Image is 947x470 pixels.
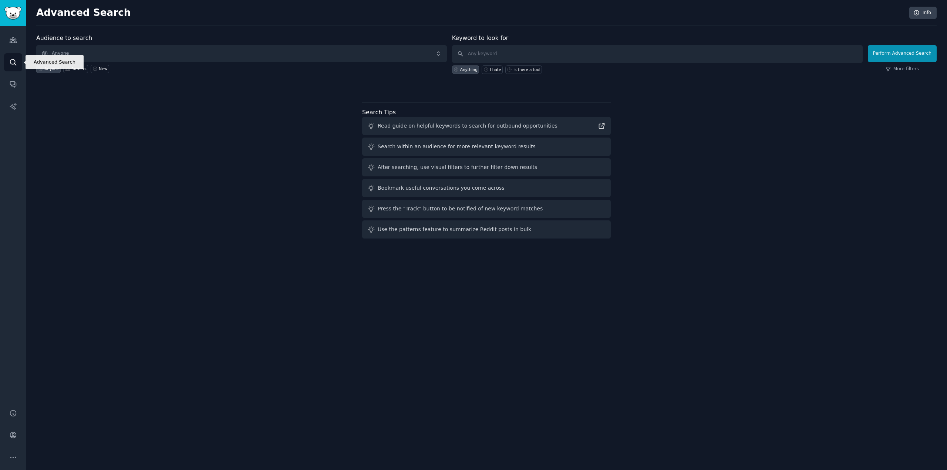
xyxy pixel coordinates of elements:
[36,45,447,62] button: Anyone
[490,67,501,72] div: I hate
[36,7,905,19] h2: Advanced Search
[378,163,537,171] div: After searching, use visual filters to further filter down results
[378,226,531,233] div: Use the patterns feature to summarize Reddit posts in bulk
[99,66,107,71] div: New
[44,66,59,71] div: Anyone
[71,66,87,71] div: farmers
[452,34,509,41] label: Keyword to look for
[4,7,21,20] img: GummySearch logo
[378,205,543,213] div: Press the "Track" button to be notified of new keyword matches
[452,45,863,63] input: Any keyword
[91,65,109,73] a: New
[513,67,540,72] div: Is there a tool
[378,184,505,192] div: Bookmark useful conversations you come across
[378,143,536,151] div: Search within an audience for more relevant keyword results
[460,67,478,72] div: Anything
[362,109,396,116] label: Search Tips
[378,122,557,130] div: Read guide on helpful keywords to search for outbound opportunities
[886,66,919,72] a: More filters
[909,7,937,19] a: Info
[36,34,92,41] label: Audience to search
[868,45,937,62] button: Perform Advanced Search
